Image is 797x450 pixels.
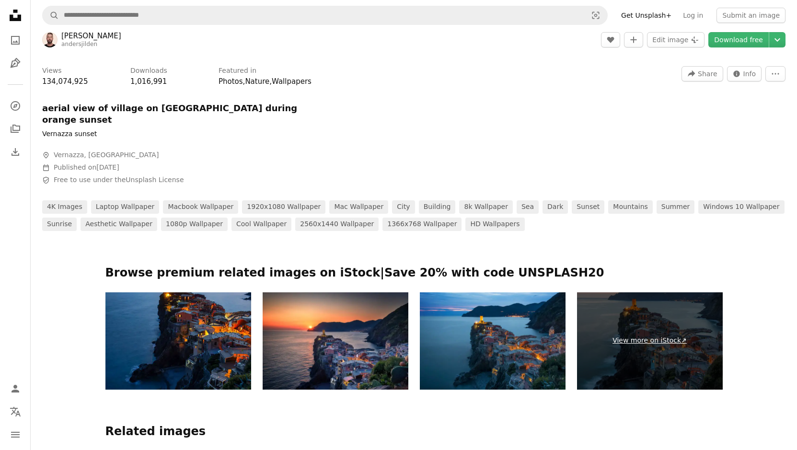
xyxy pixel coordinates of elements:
[543,200,568,214] a: dark
[765,66,785,81] button: More Actions
[42,103,330,126] h1: aerial view of village on [GEOGRAPHIC_DATA] during orange sunset
[54,175,184,185] span: Free to use under the
[6,54,25,73] a: Illustrations
[219,66,256,76] h3: Featured in
[263,292,408,390] img: Cinque Terre sunset
[105,424,723,439] h4: Related images
[677,8,709,23] a: Log in
[601,32,620,47] button: Like
[130,66,167,76] h3: Downloads
[420,292,566,390] img: Vernazza at Dusk
[657,200,694,214] a: summer
[42,218,77,231] a: sunrise
[231,218,291,231] a: cool wallpaper
[465,218,524,231] a: HD Wallpapers
[42,32,58,47] img: Go to Anders Jildén's profile
[61,31,121,41] a: [PERSON_NAME]
[242,200,325,214] a: 1920x1080 wallpaper
[698,200,784,214] a: windows 10 wallpaper
[716,8,785,23] button: Submit an image
[105,292,251,390] img: Vernazza town in Cinque Terre in the dusk, Italy
[81,218,157,231] a: aesthetic wallpaper
[219,77,243,86] a: Photos
[42,6,608,25] form: Find visuals sitewide
[608,200,653,214] a: mountains
[43,6,59,24] button: Search Unsplash
[6,31,25,50] a: Photos
[105,265,723,281] p: Browse premium related images on iStock | Save 20% with code UNSPLASH20
[245,77,269,86] a: Nature
[269,77,272,86] span: ,
[42,129,97,139] p: Vernazza sunset
[329,200,388,214] a: mac wallpaper
[727,66,762,81] button: Stats about this image
[42,200,87,214] a: 4K Images
[419,200,456,214] a: building
[295,218,379,231] a: 2560x1440 wallpaper
[126,176,184,184] a: Unsplash License
[382,218,462,231] a: 1366x768 wallpaper
[743,67,756,81] span: Info
[6,425,25,444] button: Menu
[681,66,723,81] button: Share this image
[61,41,97,47] a: andersjilden
[6,379,25,398] a: Log in / Sign up
[459,200,513,214] a: 8k wallpaper
[698,67,717,81] span: Share
[517,200,539,214] a: sea
[163,200,238,214] a: macbook wallpaper
[161,218,228,231] a: 1080p wallpaper
[647,32,705,47] button: Edit image
[577,292,723,390] a: View more on iStock↗
[615,8,677,23] a: Get Unsplash+
[54,150,159,160] span: Vernazza, [GEOGRAPHIC_DATA]
[96,163,119,171] time: July 10, 2017 at 1:52:49 PM GMT+4:30
[769,32,785,47] button: Choose download size
[130,77,167,86] span: 1,016,991
[6,6,25,27] a: Home — Unsplash
[6,119,25,138] a: Collections
[6,142,25,162] a: Download History
[243,77,245,86] span: ,
[6,96,25,115] a: Explore
[624,32,643,47] button: Add to Collection
[584,6,607,24] button: Visual search
[42,66,62,76] h3: Views
[6,402,25,421] button: Language
[91,200,160,214] a: laptop wallpaper
[42,77,88,86] span: 134,074,925
[708,32,769,47] a: Download free
[54,163,119,171] span: Published on
[272,77,312,86] a: Wallpapers
[572,200,604,214] a: sunset
[392,200,415,214] a: city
